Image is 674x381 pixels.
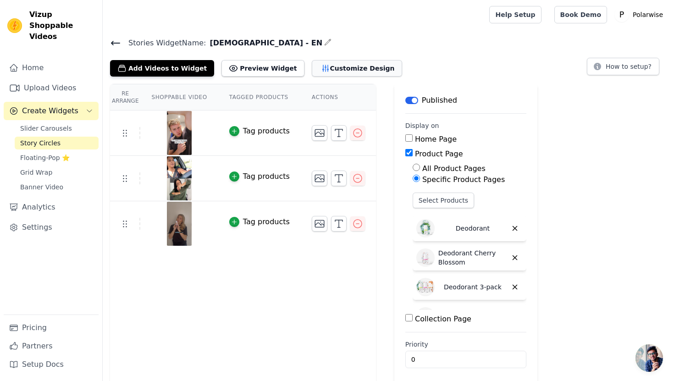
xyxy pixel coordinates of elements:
[15,137,99,149] a: Story Circles
[422,175,505,184] label: Specific Product Pages
[15,122,99,135] a: Slider Carousels
[619,10,624,19] text: P
[4,198,99,216] a: Analytics
[140,84,218,110] th: Shoppable Video
[229,216,290,227] button: Tag products
[110,84,140,110] th: Re Arrange
[243,126,290,137] div: Tag products
[229,126,290,137] button: Tag products
[166,202,192,246] img: vizup-images-d9c0.png
[405,340,526,349] label: Priority
[507,309,523,324] button: Delete widget
[15,181,99,193] a: Banner Video
[206,38,322,49] span: [DEMOGRAPHIC_DATA] - EN
[166,111,192,155] img: vizup-images-9d20.png
[416,219,435,237] img: Deodorant
[4,218,99,237] a: Settings
[489,6,541,23] a: Help Setup
[312,125,327,141] button: Change Thumbnail
[7,18,22,33] img: Vizup
[416,307,435,326] img: Deodorant
[324,37,331,49] div: Edit Name
[312,60,402,77] button: Customize Design
[4,59,99,77] a: Home
[243,216,290,227] div: Tag products
[218,84,301,110] th: Tagged Products
[312,171,327,186] button: Change Thumbnail
[22,105,78,116] span: Create Widgets
[554,6,607,23] a: Book Demo
[4,319,99,337] a: Pricing
[20,168,52,177] span: Grid Wrap
[229,171,290,182] button: Tag products
[456,224,490,233] p: Deodorant
[507,250,523,265] button: Delete widget
[415,315,471,323] label: Collection Page
[438,248,507,267] p: Deodorant Cherry Blossom
[15,166,99,179] a: Grid Wrap
[166,156,192,200] img: vizup-images-1ee1.png
[422,164,486,173] label: All Product Pages
[243,171,290,182] div: Tag products
[4,355,99,374] a: Setup Docs
[29,9,95,42] span: Vizup Shoppable Videos
[507,279,523,295] button: Delete widget
[413,193,474,208] button: Select Products
[614,6,667,23] button: P Polarwise
[629,6,667,23] p: Polarwise
[415,149,463,158] label: Product Page
[507,221,523,236] button: Delete widget
[422,95,457,106] p: Published
[4,337,99,355] a: Partners
[20,124,72,133] span: Slider Carousels
[221,60,304,77] button: Preview Widget
[20,182,63,192] span: Banner Video
[444,282,502,292] p: Deodorant 3-pack
[110,60,214,77] button: Add Videos to Widget
[15,151,99,164] a: Floating-Pop ⭐
[416,248,435,267] img: Deodorant Cherry Blossom
[415,135,457,144] label: Home Page
[405,121,439,130] legend: Display on
[635,344,663,372] a: Open de chat
[587,58,659,75] button: How to setup?
[121,38,206,49] span: Stories Widget Name:
[301,84,376,110] th: Actions
[20,138,61,148] span: Story Circles
[416,278,435,296] img: Deodorant 3-pack
[4,79,99,97] a: Upload Videos
[312,216,327,232] button: Change Thumbnail
[20,153,70,162] span: Floating-Pop ⭐
[4,102,99,120] button: Create Widgets
[587,64,659,73] a: How to setup?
